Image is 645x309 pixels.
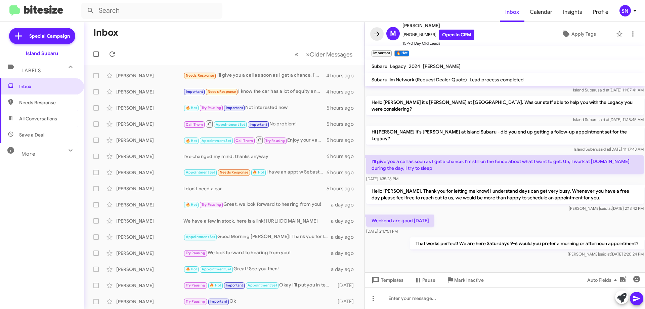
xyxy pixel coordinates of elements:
div: Great! See you then! [183,265,331,273]
p: I'll give you a call as soon as I get a chance. I'm still on the fence about what I want to get. ... [366,155,644,174]
span: Labels [21,68,41,74]
span: Subaru [372,63,387,69]
span: Appointment Set [216,122,245,127]
div: No problem! [183,120,327,128]
div: 6 hours ago [327,169,359,176]
div: [DATE] [334,282,359,289]
span: Call Them [235,139,253,143]
span: Important [210,299,227,304]
div: 6 hours ago [327,185,359,192]
span: All Conversations [19,115,57,122]
p: Hello [PERSON_NAME]. Thank you for letting me know! I understand days can get very busy. Whenever... [366,185,644,204]
div: [PERSON_NAME] [116,137,183,144]
span: Appointment Set [202,139,231,143]
div: [PERSON_NAME] [116,153,183,160]
span: Appointment Set [186,170,215,175]
div: I'll give you a call as soon as I get a chance. I'm still on the fence about what I want to get. ... [183,72,326,79]
p: That works perfect! We are here Saturdays 9-6 would you prefer a morning or afternoon appointment? [410,237,644,249]
span: Try Pausing [265,139,285,143]
span: M [390,28,396,39]
span: Important [250,122,267,127]
span: said at [600,206,612,211]
nav: Page navigation example [291,47,356,61]
span: [DATE] 1:35:26 PM [366,176,398,181]
div: a day ago [331,234,359,240]
span: Call Them [186,122,203,127]
div: I've changed my mind, thanks anyway [183,153,327,160]
div: Good Morning [PERSON_NAME]! Thank you for letting me know. We are here for you whenever you're re... [183,233,331,241]
div: Enjoy your vacation [PERSON_NAME]! We can be back in touch at a more convenient time. [183,136,327,144]
span: 🔥 Hot [186,202,197,207]
div: a day ago [331,201,359,208]
span: Needs Response [208,89,236,94]
span: [PERSON_NAME] [DATE] 2:20:24 PM [568,252,644,257]
div: Not interested now [183,104,327,112]
span: 🔥 Hot [210,283,221,287]
button: Mark Inactive [441,274,489,286]
div: [PERSON_NAME] [116,298,183,305]
span: Try Pausing [186,299,205,304]
span: Important [186,89,203,94]
div: 5 hours ago [327,105,359,111]
span: Needs Response [186,73,214,78]
span: Save a Deal [19,131,44,138]
span: Appointment Set [202,267,231,271]
div: [PERSON_NAME] [116,218,183,224]
span: Needs Response [220,170,248,175]
div: [PERSON_NAME] [116,88,183,95]
span: [PHONE_NUMBER] [402,30,474,40]
span: said at [598,147,610,152]
span: Appointment Set [186,235,215,239]
p: Hi [PERSON_NAME] it's [PERSON_NAME] at Island Subaru - did you end up getting a follow-up appoint... [366,126,644,145]
button: Pause [409,274,441,286]
span: Island Subaru [DATE] 11:17:43 AM [574,147,644,152]
small: 🔥 Hot [394,50,409,56]
span: Needs Response [19,99,76,106]
div: a day ago [331,250,359,257]
div: SN [619,5,631,16]
div: [PERSON_NAME] [116,266,183,273]
span: said at [598,117,609,122]
div: [DATE] [334,298,359,305]
span: Important [226,106,243,110]
div: I have an appt w Sebastian [DATE]. Thank you. [183,168,327,176]
button: Auto Fields [582,274,625,286]
span: Lead process completed [470,77,524,83]
div: Ok [183,298,334,305]
a: Calendar [524,2,558,22]
div: 6 hours ago [327,153,359,160]
span: Important [226,283,243,287]
span: Legacy [390,63,406,69]
div: Great, we look forward to hearing from you! [183,201,331,208]
input: Search [81,3,222,19]
span: [PERSON_NAME] [402,22,474,30]
span: Inbox [19,83,76,90]
span: Try Pausing [186,251,205,255]
span: [DATE] 2:17:51 PM [366,229,398,234]
a: Profile [588,2,614,22]
div: [PERSON_NAME] [116,72,183,79]
span: 🔥 Hot [186,106,197,110]
div: [PERSON_NAME] [116,185,183,192]
button: Next [302,47,356,61]
div: I know the car has a lot of equity and will sell for over 30k. So either I have a deal walking in... [183,88,326,95]
div: 5 hours ago [327,121,359,127]
span: Appointment Set [248,283,277,287]
div: [PERSON_NAME] [116,234,183,240]
span: Older Messages [310,51,352,58]
a: Insights [558,2,588,22]
span: 🔥 Hot [186,267,197,271]
small: Important [372,50,392,56]
span: More [21,151,35,157]
div: [PERSON_NAME] [116,250,183,257]
span: 🔥 Hot [253,170,264,175]
span: Auto Fields [587,274,619,286]
span: Inbox [500,2,524,22]
div: We have a few in stock, here is a link! [URL][DOMAIN_NAME] [183,218,331,224]
div: We look forward to hearing from you! [183,249,331,257]
div: [PERSON_NAME] [116,201,183,208]
span: Special Campaign [29,33,70,39]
